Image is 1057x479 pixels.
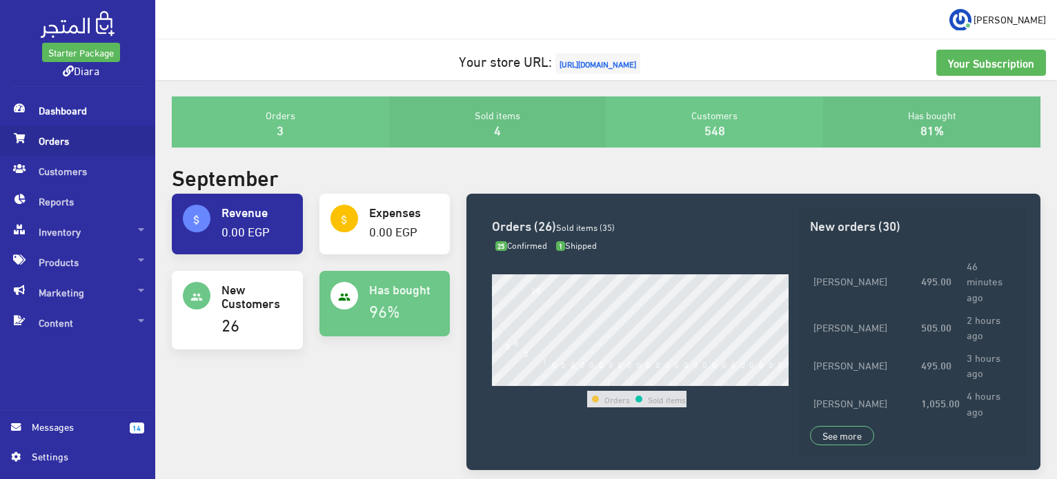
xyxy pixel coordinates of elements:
[823,96,1040,147] div: Has bought
[338,214,350,226] i: attach_money
[682,376,691,386] div: 20
[720,376,729,386] div: 24
[604,391,631,407] td: Orders
[810,307,918,345] td: [PERSON_NAME]
[11,95,144,125] span: Dashboard
[369,295,400,325] a: 96%
[63,60,99,80] a: Diara
[810,426,874,445] a: See more
[810,384,918,422] td: [PERSON_NAME]
[936,50,1046,76] a: Your Subscription
[221,282,292,309] h4: New Customers
[11,125,144,156] span: Orders
[647,391,686,407] td: Sold items
[738,376,748,386] div: 26
[700,376,710,386] div: 22
[963,254,1015,308] td: 46 minutes ago
[533,376,538,386] div: 4
[514,376,519,386] div: 2
[571,376,575,386] div: 8
[810,346,918,384] td: [PERSON_NAME]
[221,309,239,338] a: 26
[921,395,960,410] strong: 1,055.00
[974,10,1046,28] span: [PERSON_NAME]
[921,319,951,334] strong: 505.00
[810,422,918,460] td: هاجر [PERSON_NAME] [PERSON_NAME]
[988,385,1040,437] iframe: Drift Widget Chat Controller
[190,291,203,303] i: people
[625,376,635,386] div: 14
[11,156,144,186] span: Customers
[32,449,132,464] span: Settings
[776,376,785,386] div: 30
[556,241,565,252] span: 1
[555,53,640,74] span: [URL][DOMAIN_NAME]
[556,236,597,253] span: Shipped
[494,118,501,141] a: 4
[949,9,971,31] img: ...
[663,376,673,386] div: 18
[389,96,606,147] div: Sold items
[41,11,115,38] img: .
[32,419,119,434] span: Messages
[11,277,144,307] span: Marketing
[338,291,350,303] i: people
[644,376,653,386] div: 16
[757,376,767,386] div: 28
[495,236,548,253] span: Confirmed
[221,205,292,218] h4: Revenue
[11,216,144,247] span: Inventory
[11,247,144,277] span: Products
[11,449,144,471] a: Settings
[587,376,597,386] div: 10
[11,307,144,338] span: Content
[606,376,616,386] div: 12
[810,218,1016,232] h3: New orders (30)
[190,214,203,226] i: attach_money
[172,164,279,188] h2: September
[172,96,389,147] div: Orders
[495,241,508,252] span: 25
[963,422,1015,460] td: 4 hours ago
[369,205,439,218] h4: Expenses
[492,218,789,232] h3: Orders (26)
[920,118,944,141] a: 81%
[552,376,557,386] div: 6
[921,273,951,288] strong: 495.00
[277,118,284,141] a: 3
[459,48,644,73] a: Your store URL:[URL][DOMAIN_NAME]
[810,254,918,308] td: [PERSON_NAME]
[963,346,1015,384] td: 3 hours ago
[556,218,615,235] span: Sold items (35)
[42,43,120,62] a: Starter Package
[949,8,1046,30] a: ... [PERSON_NAME]
[221,219,270,242] a: 0.00 EGP
[130,422,144,434] span: 14
[11,186,144,216] span: Reports
[921,357,951,372] strong: 495.00
[11,419,144,449] a: 14 Messages
[963,384,1015,422] td: 4 hours ago
[704,118,725,141] a: 548
[369,282,439,296] h4: Has bought
[606,96,823,147] div: Customers
[963,307,1015,345] td: 2 hours ago
[369,219,417,242] a: 0.00 EGP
